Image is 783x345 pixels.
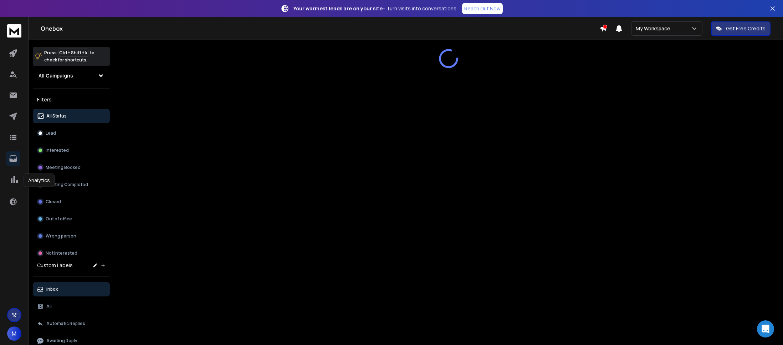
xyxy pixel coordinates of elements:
[33,160,110,175] button: Meeting Booked
[46,338,77,344] p: Awaiting Reply
[33,143,110,157] button: Interested
[636,25,673,32] p: My Workspace
[46,321,85,326] p: Automatic Replies
[7,326,21,341] button: M
[293,5,456,12] p: – Turn visits into conversations
[33,229,110,243] button: Wrong person
[33,212,110,226] button: Out of office
[46,216,72,222] p: Out of office
[41,24,600,33] h1: Onebox
[33,69,110,83] button: All Campaigns
[7,24,21,37] img: logo
[46,286,58,292] p: Inbox
[33,177,110,192] button: Meeting Completed
[293,5,383,12] strong: Your warmest leads are on your site
[33,126,110,140] button: Lead
[24,174,55,187] div: Analytics
[33,246,110,260] button: Not Interested
[58,49,88,57] span: Ctrl + Shift + k
[46,233,76,239] p: Wrong person
[46,113,67,119] p: All Status
[462,3,503,14] a: Reach Out Now
[46,165,81,170] p: Meeting Booked
[46,250,77,256] p: Not Interested
[757,320,774,337] div: Open Intercom Messenger
[46,182,88,187] p: Meeting Completed
[33,109,110,123] button: All Status
[33,299,110,314] button: All
[726,25,766,32] p: Get Free Credits
[33,316,110,331] button: Automatic Replies
[46,147,69,153] p: Interested
[46,304,52,309] p: All
[33,195,110,209] button: Closed
[39,72,73,79] h1: All Campaigns
[44,49,94,64] p: Press to check for shortcuts.
[33,95,110,105] h3: Filters
[464,5,501,12] p: Reach Out Now
[46,130,56,136] p: Lead
[711,21,771,36] button: Get Free Credits
[33,282,110,296] button: Inbox
[37,262,73,269] h3: Custom Labels
[46,199,61,205] p: Closed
